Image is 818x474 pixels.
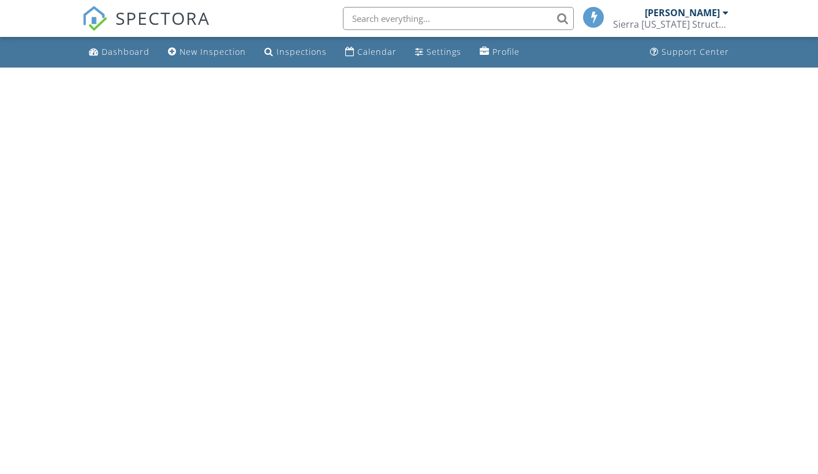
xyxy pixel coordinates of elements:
[277,46,327,57] div: Inspections
[357,46,397,57] div: Calendar
[102,46,150,57] div: Dashboard
[475,42,524,63] a: Profile
[82,6,107,31] img: The Best Home Inspection Software - Spectora
[492,46,520,57] div: Profile
[84,42,154,63] a: Dashboard
[645,42,734,63] a: Support Center
[343,7,574,30] input: Search everything...
[260,42,331,63] a: Inspections
[427,46,461,57] div: Settings
[82,16,210,40] a: SPECTORA
[180,46,246,57] div: New Inspection
[613,18,729,30] div: Sierra Nevada Structural LLC
[410,42,466,63] a: Settings
[115,6,210,30] span: SPECTORA
[163,42,251,63] a: New Inspection
[341,42,401,63] a: Calendar
[662,46,729,57] div: Support Center
[645,7,720,18] div: [PERSON_NAME]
